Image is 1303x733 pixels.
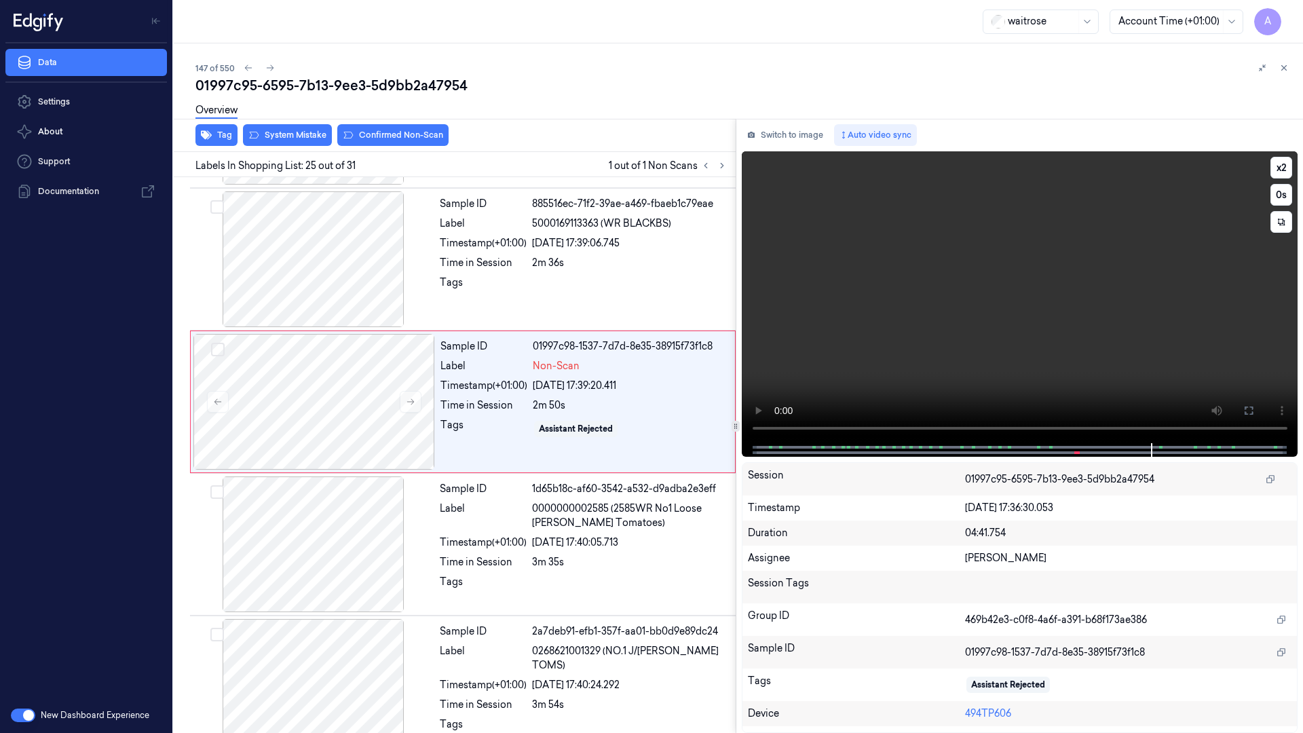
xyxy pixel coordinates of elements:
[337,124,449,146] button: Confirmed Non-Scan
[971,679,1045,691] div: Assistant Rejected
[440,418,527,440] div: Tags
[195,159,356,173] span: Labels In Shopping List: 25 out of 31
[440,624,527,639] div: Sample ID
[748,526,966,540] div: Duration
[5,88,167,115] a: Settings
[440,379,527,393] div: Timestamp (+01:00)
[748,609,966,631] div: Group ID
[748,468,966,490] div: Session
[965,501,1291,515] div: [DATE] 17:36:30.053
[748,576,966,598] div: Session Tags
[532,624,728,639] div: 2a7deb91-efb1-357f-aa01-bb0d9e89dc24
[210,628,224,641] button: Select row
[1270,184,1292,206] button: 0s
[533,379,727,393] div: [DATE] 17:39:20.411
[440,197,527,211] div: Sample ID
[5,49,167,76] a: Data
[1254,8,1281,35] button: A
[211,343,225,356] button: Select row
[5,148,167,175] a: Support
[748,674,966,696] div: Tags
[834,124,917,146] button: Auto video sync
[965,551,1291,565] div: [PERSON_NAME]
[440,339,527,354] div: Sample ID
[532,502,728,530] span: 0000000002585 (2585WR No1 Loose [PERSON_NAME] Tomatoes)
[609,157,730,174] span: 1 out of 1 Non Scans
[748,501,966,515] div: Timestamp
[539,423,613,435] div: Assistant Rejected
[440,698,527,712] div: Time in Session
[965,613,1147,627] span: 469b42e3-c0f8-4a6f-a391-b68f173ae386
[440,276,527,297] div: Tags
[532,256,728,270] div: 2m 36s
[748,707,966,721] div: Device
[532,555,728,569] div: 3m 35s
[210,485,224,499] button: Select row
[440,644,527,673] div: Label
[532,236,728,250] div: [DATE] 17:39:06.745
[965,645,1145,660] span: 01997c98-1537-7d7d-8e35-38915f73f1c8
[533,359,580,373] span: Non-Scan
[440,678,527,692] div: Timestamp (+01:00)
[532,197,728,211] div: 885516ec-71f2-39ae-a469-fbaeb1c79eae
[440,575,527,597] div: Tags
[145,10,167,32] button: Toggle Navigation
[440,256,527,270] div: Time in Session
[195,124,238,146] button: Tag
[440,398,527,413] div: Time in Session
[440,535,527,550] div: Timestamp (+01:00)
[440,236,527,250] div: Timestamp (+01:00)
[742,124,829,146] button: Switch to image
[532,535,728,550] div: [DATE] 17:40:05.713
[195,103,238,119] a: Overview
[965,526,1291,540] div: 04:41.754
[210,200,224,214] button: Select row
[440,359,527,373] div: Label
[748,641,966,663] div: Sample ID
[532,644,728,673] span: 0268621001329 (NO.1 J/[PERSON_NAME] TOMS)
[533,339,727,354] div: 01997c98-1537-7d7d-8e35-38915f73f1c8
[5,118,167,145] button: About
[440,217,527,231] div: Label
[440,482,527,496] div: Sample ID
[532,482,728,496] div: 1d65b18c-af60-3542-a532-d9adba2e3eff
[1270,157,1292,178] button: x2
[532,698,728,712] div: 3m 54s
[5,178,167,205] a: Documentation
[533,398,727,413] div: 2m 50s
[440,502,527,530] div: Label
[532,217,671,231] span: 5000169113363 (WR BLACKBS)
[965,707,1291,721] div: 494TP606
[243,124,332,146] button: System Mistake
[965,472,1154,487] span: 01997c95-6595-7b13-9ee3-5d9bb2a47954
[195,62,235,74] span: 147 of 550
[748,551,966,565] div: Assignee
[440,555,527,569] div: Time in Session
[532,678,728,692] div: [DATE] 17:40:24.292
[195,76,1292,95] div: 01997c95-6595-7b13-9ee3-5d9bb2a47954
